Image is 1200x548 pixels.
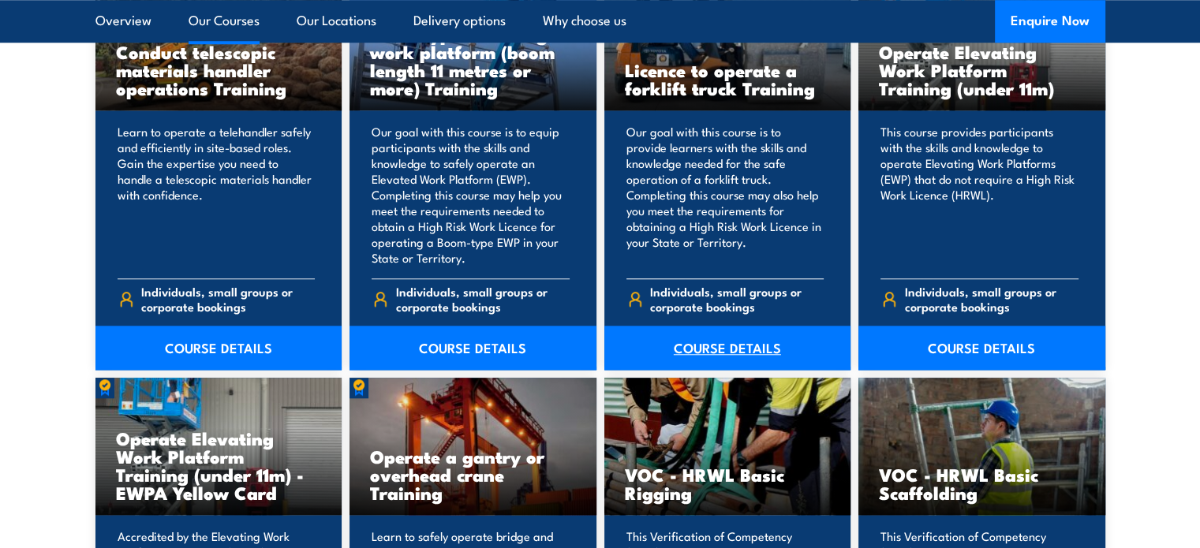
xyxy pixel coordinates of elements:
[604,326,851,370] a: COURSE DETAILS
[370,447,576,501] h3: Operate a gantry or overhead crane Training
[626,124,824,266] p: Our goal with this course is to provide learners with the skills and knowledge needed for the saf...
[116,429,322,501] h3: Operate Elevating Work Platform Training (under 11m) - EWPA Yellow Card
[880,124,1079,266] p: This course provides participants with the skills and knowledge to operate Elevating Work Platfor...
[95,326,342,370] a: COURSE DETAILS
[350,326,596,370] a: COURSE DETAILS
[370,6,576,97] h3: Licence to operate a boom type elevating work platform (boom length 11 metres or more) Training
[116,43,322,97] h3: Conduct telescopic materials handler operations Training
[879,465,1085,501] h3: VOC - HRWL Basic Scaffolding
[118,124,316,266] p: Learn to operate a telehandler safely and efficiently in site-based roles. Gain the expertise you...
[650,284,824,314] span: Individuals, small groups or corporate bookings
[372,124,570,266] p: Our goal with this course is to equip participants with the skills and knowledge to safely operat...
[141,284,315,314] span: Individuals, small groups or corporate bookings
[858,326,1105,370] a: COURSE DETAILS
[625,465,831,501] h3: VOC - HRWL Basic Rigging
[625,61,831,97] h3: Licence to operate a forklift truck Training
[905,284,1079,314] span: Individuals, small groups or corporate bookings
[879,43,1085,97] h3: Operate Elevating Work Platform Training (under 11m)
[396,284,570,314] span: Individuals, small groups or corporate bookings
